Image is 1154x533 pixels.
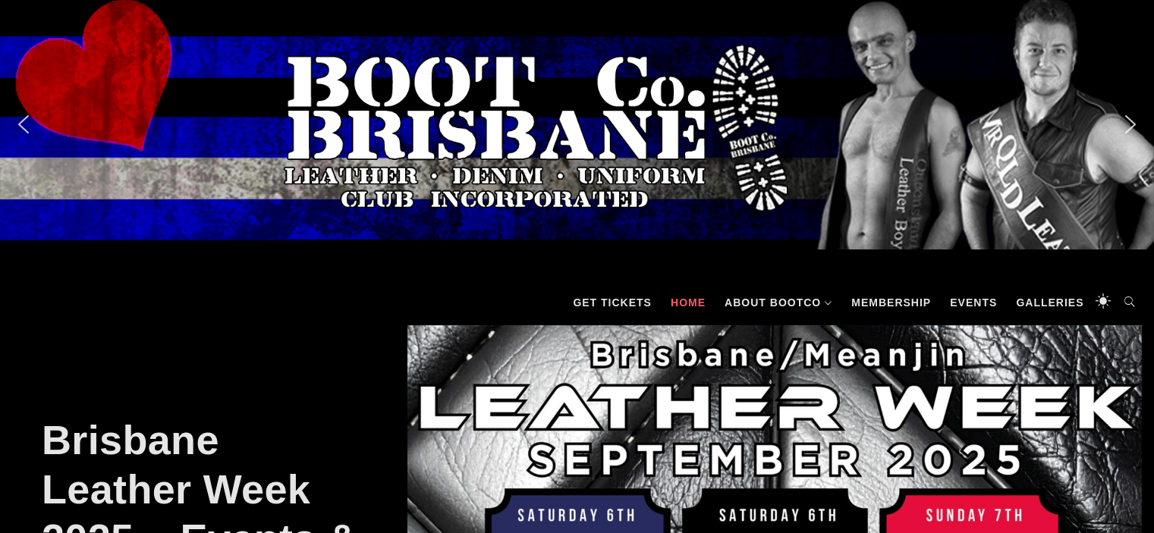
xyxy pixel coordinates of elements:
img: previous arrow [11,112,36,136]
a: Events [942,280,1005,325]
a: About BootCo [717,280,840,325]
img: next arrow [1118,112,1143,136]
a: GET TICKETS [565,280,659,325]
a: Home [663,280,713,325]
a: Galleries [1008,280,1091,325]
a: Membership [844,280,939,325]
